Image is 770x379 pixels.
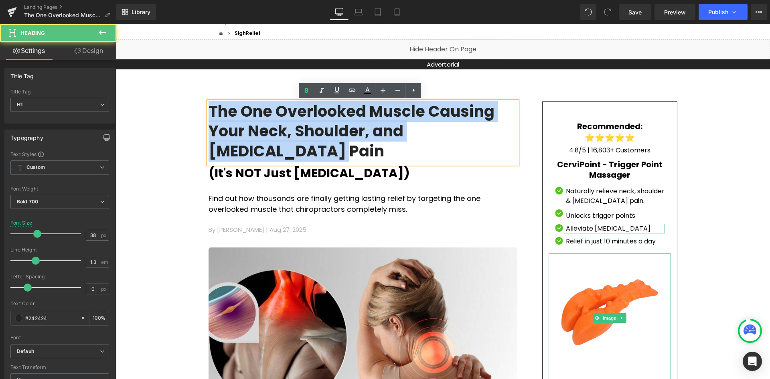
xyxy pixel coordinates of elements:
a: Tablet [368,4,387,20]
div: % [89,311,109,325]
a: Design [60,42,118,60]
span: Publish [708,9,728,15]
a: Laptop [349,4,368,20]
div: Line Height [10,247,109,253]
a: SighRelief [119,6,145,12]
span: keyboard_arrow_right [111,6,115,13]
span: Naturally relieve neck, shoulder & [MEDICAL_DATA] pain. [450,162,549,181]
span: home [103,6,107,13]
h1: The One Overlooked Muscle Causing Your Neck, Shoulder, and [MEDICAL_DATA] Pain [93,77,401,137]
button: Publish [699,4,748,20]
p: By [PERSON_NAME] | Aug 27, 2025 [93,201,401,211]
span: Library [132,8,150,16]
p: Find out how thousands are finally getting lasting relief by targeting the one overlooked muscle ... [93,169,401,191]
span: (It's NOT Just [MEDICAL_DATA]) [93,140,294,158]
span: Unlocks trigger points [450,187,519,196]
div: Title Tag [10,68,34,79]
b: Bold 700 [17,199,38,205]
a: Mobile [387,4,407,20]
i: Default [17,348,34,355]
a: Sighrelief [103,6,107,12]
b: Custom [26,164,45,171]
div: Font Size [10,220,32,226]
span: ⭐⭐⭐⭐⭐ [469,108,519,119]
span: Image [486,289,503,299]
span: Relief in just 10 minutes a day [450,213,540,222]
button: Redo [600,4,616,20]
div: Advertorial [93,37,562,43]
div: Title Tag [10,89,109,95]
span: Preview [664,8,686,16]
span: Alleviate [MEDICAL_DATA] [450,200,535,209]
a: New Library [116,4,156,20]
a: Landing Pages [24,4,116,10]
button: Undo [580,4,596,20]
h3: CerviPoint - Trigger Point Massager [439,135,549,156]
div: Font [10,335,109,340]
div: Font Weight [10,186,109,192]
ul: breadcrumbs [103,6,549,16]
a: Desktop [330,4,349,20]
div: Letter Spacing [10,274,109,280]
span: px [101,233,108,238]
input: Color [25,314,77,322]
b: H1 [17,101,22,107]
span: Heading [20,30,45,36]
div: Text Color [10,301,109,306]
span: px [101,286,108,292]
a: Expand / Collapse [502,289,511,299]
span: Save [628,8,642,16]
span: em [101,259,108,265]
div: Text Transform [10,365,109,370]
button: More [751,4,767,20]
div: Typography [10,130,43,141]
h3: Recommended: [439,97,549,107]
p: 4.8/5 | 16,803+ Customers [439,122,549,131]
span: The One Overlooked Muscle Causing [MEDICAL_DATA] [24,12,101,18]
div: Open Intercom Messenger [743,352,762,371]
a: Preview [654,4,695,20]
div: Text Styles [10,151,109,157]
